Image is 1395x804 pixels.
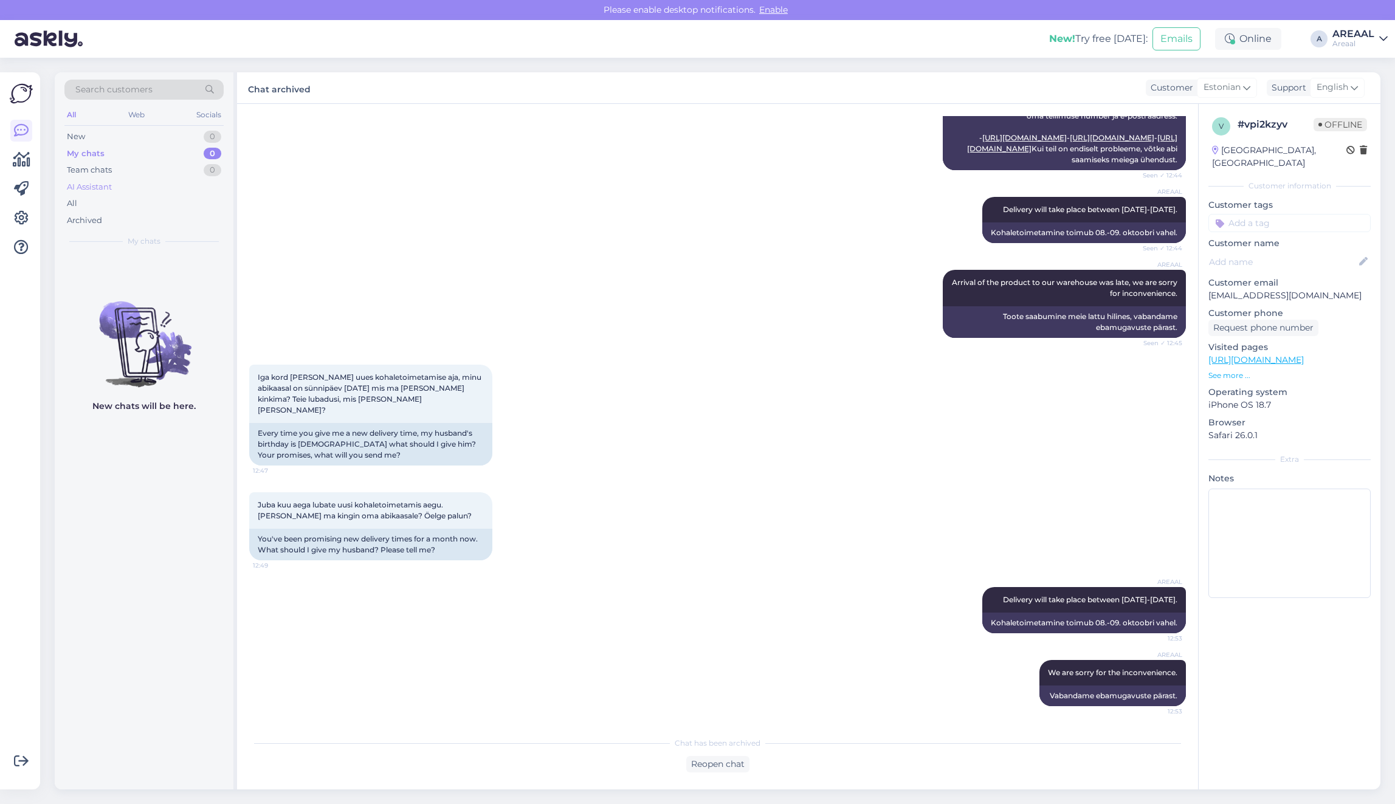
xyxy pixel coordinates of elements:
span: 12:53 [1137,707,1182,716]
span: 12:53 [1137,634,1182,643]
div: New [67,131,85,143]
p: [EMAIL_ADDRESS][DOMAIN_NAME] [1208,289,1371,302]
p: New chats will be here. [92,400,196,413]
div: # vpi2kzyv [1238,117,1314,132]
img: Askly Logo [10,82,33,105]
div: Try free [DATE]: [1049,32,1148,46]
div: Web [126,107,147,123]
span: Arrival of the product to our warehouse was late, we are sorry for inconvenience. [952,278,1179,298]
span: AREAAL [1137,187,1182,196]
span: AREAAL [1137,650,1182,659]
span: 12:49 [253,561,298,570]
div: All [64,107,78,123]
div: Socials [194,107,224,123]
span: Estonian [1204,81,1241,94]
label: Chat archived [248,80,311,96]
span: AREAAL [1137,577,1182,586]
b: New! [1049,33,1075,44]
p: iPhone OS 18.7 [1208,399,1371,411]
a: [URL][DOMAIN_NAME] [1070,133,1154,142]
img: No chats [55,280,233,389]
p: Customer tags [1208,199,1371,211]
span: AREAAL [1137,260,1182,269]
span: We are sorry for the inconvenience. [1048,668,1177,677]
div: You've been promising new delivery times for a month now. What should I give my husband? Please t... [249,529,492,560]
div: Extra [1208,454,1371,465]
div: [GEOGRAPHIC_DATA], [GEOGRAPHIC_DATA] [1212,144,1346,170]
span: Search customers [75,83,153,96]
div: Customer information [1208,180,1371,191]
div: Vabandame ebamugavuste pärast. [1039,685,1186,706]
div: Team chats [67,164,112,176]
div: 0 [204,164,221,176]
div: Areaal [1332,39,1374,49]
input: Add a tag [1208,214,1371,232]
span: My chats [128,236,160,247]
div: Kohaletoimetamine toimub 08.-09. oktoobri vahel. [982,222,1186,243]
div: My chats [67,148,105,160]
div: AREAAL [1332,29,1374,39]
p: Safari 26.0.1 [1208,429,1371,442]
p: Operating system [1208,386,1371,399]
p: See more ... [1208,370,1371,381]
div: All [67,198,77,210]
a: [URL][DOMAIN_NAME] [982,133,1067,142]
div: Kohaletoimetamine toimub 08.-09. oktoobri vahel. [982,613,1186,633]
div: Viivitused võivad tekkida mitmel põhjusel, näiteks suur nõudlus, saadavus või saatmisprobleemid. ... [943,62,1186,170]
span: v [1219,122,1224,131]
span: English [1317,81,1348,94]
div: Customer [1146,81,1193,94]
span: Offline [1314,118,1367,131]
div: Request phone number [1208,320,1318,336]
p: Notes [1208,472,1371,485]
div: Toote saabumine meie lattu hilines, vabandame ebamugavuste pärast. [943,306,1186,338]
span: Seen ✓ 12:45 [1137,338,1182,348]
p: Visited pages [1208,341,1371,354]
span: 12:47 [253,466,298,475]
p: Customer phone [1208,307,1371,320]
div: 0 [204,148,221,160]
div: A [1311,30,1328,47]
span: Juba kuu aega lubate uusi kohaletoimetamis aegu. [PERSON_NAME] ma kingin oma abikaasale? Öelge pa... [258,500,472,520]
span: Enable [756,4,791,15]
p: Customer name [1208,237,1371,250]
div: Every time you give me a new delivery time, my husband's birthday is [DEMOGRAPHIC_DATA] what shou... [249,423,492,466]
div: Support [1267,81,1306,94]
span: Seen ✓ 12:44 [1137,171,1182,180]
span: Delivery will take place between [DATE]-[DATE]. [1003,205,1177,214]
div: Archived [67,215,102,227]
div: 0 [204,131,221,143]
div: AI Assistant [67,181,112,193]
button: Emails [1152,27,1200,50]
p: Customer email [1208,277,1371,289]
span: Iga kord [PERSON_NAME] uues kohaletoimetamise aja, minu abikaasal on sünnipäev [DATE] mis ma [PER... [258,373,483,414]
div: Online [1215,28,1281,50]
span: Chat has been archived [675,738,760,749]
input: Add name [1209,255,1357,269]
a: [URL][DOMAIN_NAME] [1208,354,1304,365]
p: Browser [1208,416,1371,429]
span: Delivery will take place between [DATE]-[DATE]. [1003,595,1177,604]
div: Reopen chat [686,756,749,772]
span: Seen ✓ 12:44 [1137,244,1182,253]
a: AREAALAreaal [1332,29,1388,49]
